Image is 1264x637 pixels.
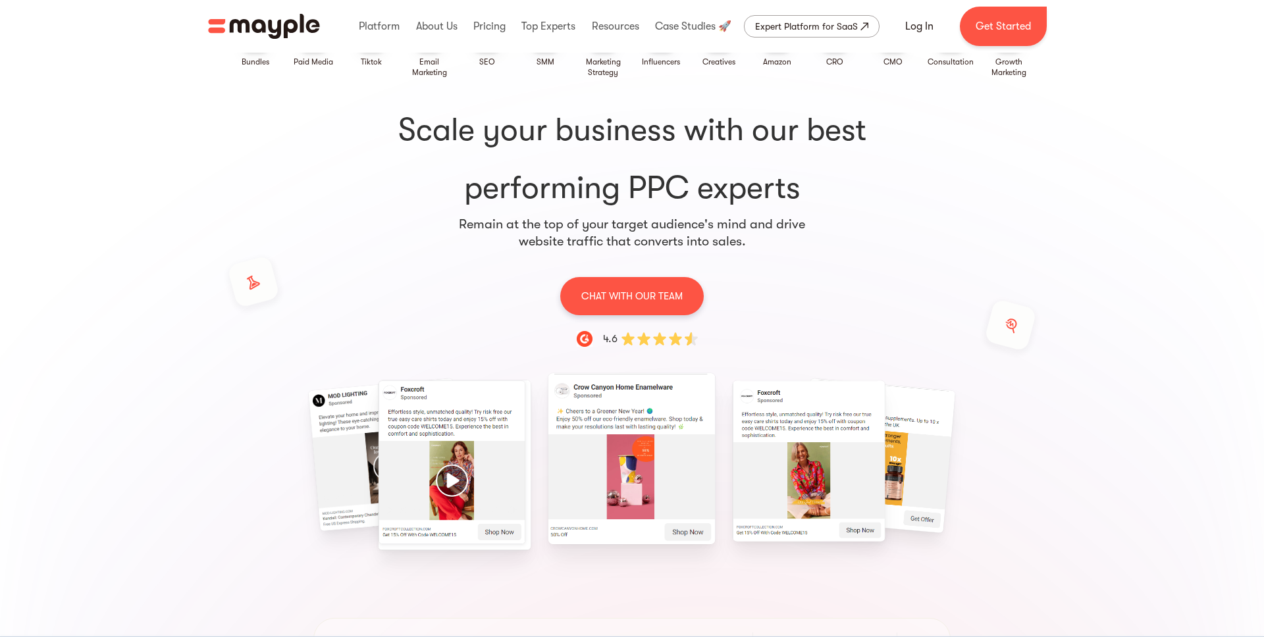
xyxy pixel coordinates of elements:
[579,57,627,78] div: Marketing Strategy
[702,57,735,67] div: Creatives
[763,57,791,67] div: Amazon
[985,57,1032,78] div: Growth Marketing
[581,288,683,305] p: CHAT WITH OUR TEAM
[537,57,554,67] div: SMM
[913,384,1059,527] div: 15 / 15
[294,57,333,67] div: Paid Media
[355,5,403,47] div: Platform
[232,109,1032,151] span: Scale your business with our best
[883,57,903,67] div: CMO
[826,57,843,67] div: CRO
[232,109,1032,209] h1: performing PPC experts
[382,384,527,546] div: 12 / 15
[603,331,618,347] div: 4.6
[560,276,704,315] a: CHAT WITH OUR TEAM
[1054,495,1264,637] iframe: Chat Widget
[755,18,858,34] div: Expert Platform for SaaS
[470,5,509,47] div: Pricing
[589,5,643,47] div: Resources
[242,57,269,67] div: Bundles
[208,14,320,39] img: Mayple logo
[361,57,382,67] div: Tiktok
[744,15,880,38] a: Expert Platform for SaaS
[413,5,461,47] div: About Us
[208,14,320,39] a: home
[928,57,974,67] div: Consultation
[736,384,882,538] div: 14 / 15
[642,57,680,67] div: Influencers
[889,11,949,42] a: Log In
[960,7,1047,46] a: Get Started
[518,5,579,47] div: Top Experts
[479,57,495,67] div: SEO
[559,384,704,533] div: 13 / 15
[458,216,806,250] p: Remain at the top of your target audience's mind and drive website traffic that converts into sales.
[205,384,351,525] div: 11 / 15
[406,57,453,78] div: Email Marketing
